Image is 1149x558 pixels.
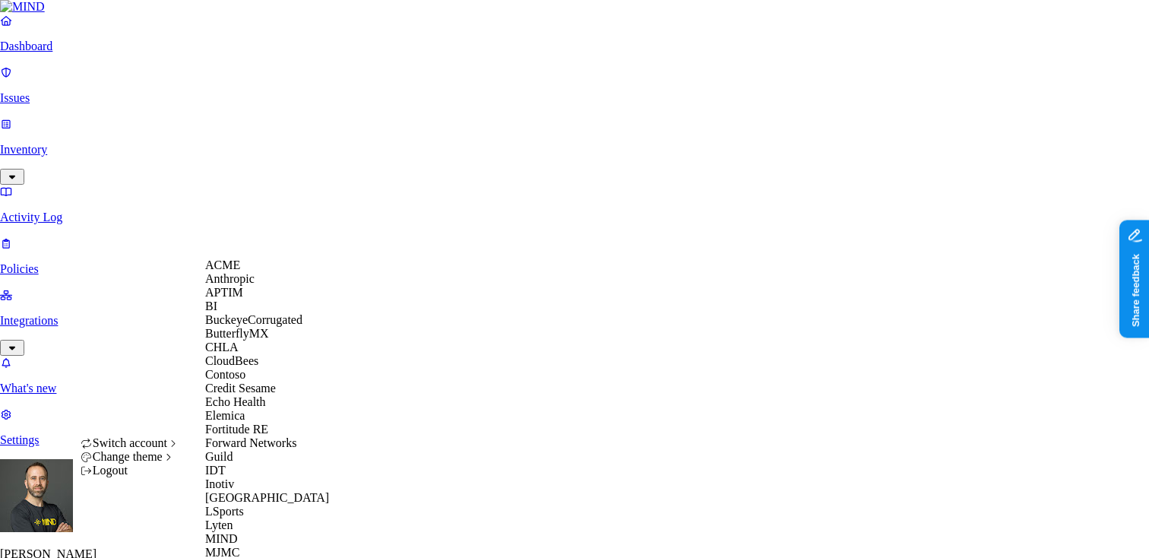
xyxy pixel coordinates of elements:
span: BuckeyeCorrugated [205,313,302,326]
span: Credit Sesame [205,382,276,395]
span: Forward Networks [205,436,296,449]
span: Change theme [93,450,163,463]
span: Elemica [205,409,245,422]
span: Lyten [205,518,233,531]
span: ACME [205,258,240,271]
span: Fortitude RE [205,423,268,436]
span: [GEOGRAPHIC_DATA] [205,491,329,504]
span: CloudBees [205,354,258,367]
span: Inotiv [205,477,234,490]
span: BI [205,300,217,312]
span: Switch account [93,436,167,449]
span: MIND [205,532,238,545]
span: Echo Health [205,395,266,408]
div: Logout [81,464,180,477]
span: CHLA [205,341,239,354]
span: APTIM [205,286,243,299]
span: Guild [205,450,233,463]
span: ButterflyMX [205,327,269,340]
span: Anthropic [205,272,255,285]
span: LSports [205,505,244,518]
span: IDT [205,464,226,477]
span: Contoso [205,368,245,381]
